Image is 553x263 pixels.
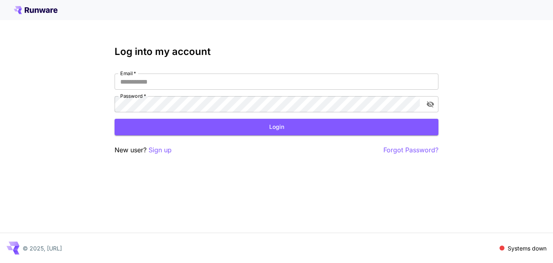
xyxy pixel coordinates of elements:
p: New user? [115,145,172,155]
label: Password [120,93,146,99]
p: © 2025, [URL] [23,244,62,252]
button: Sign up [149,145,172,155]
button: toggle password visibility [423,97,438,112]
label: Email [120,70,136,77]
h3: Log into my account [115,46,438,57]
button: Forgot Password? [383,145,438,155]
button: Login [115,119,438,135]
p: Systems down [508,244,547,252]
